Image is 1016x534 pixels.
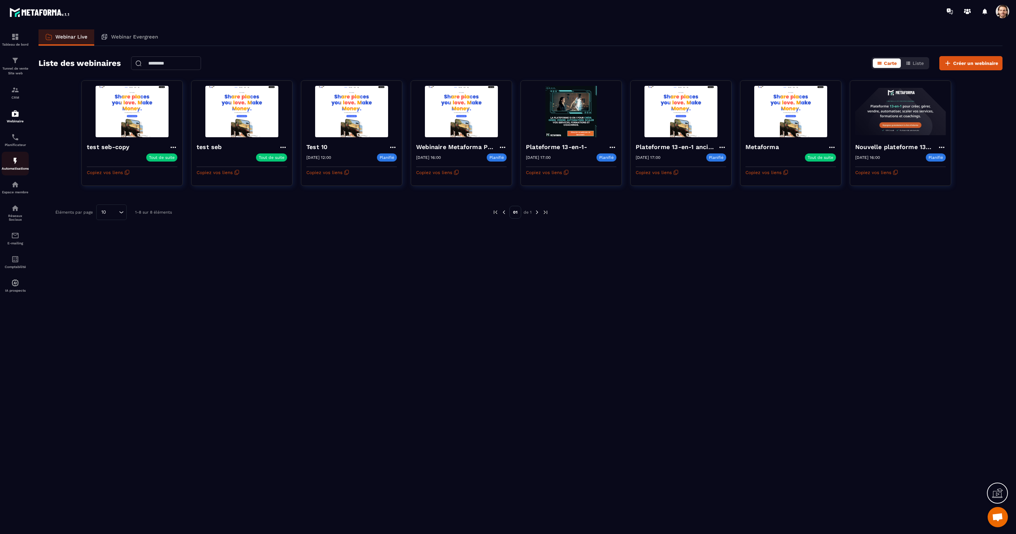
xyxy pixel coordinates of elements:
[39,56,121,70] h2: Liste des webinaires
[2,241,29,245] p: E-mailing
[596,153,616,162] p: Planifié
[492,209,499,215] img: prev
[416,155,441,160] p: [DATE] 16:00
[377,153,397,162] p: Planifié
[706,153,726,162] p: Planifié
[745,86,836,137] img: webinar-background
[855,86,946,137] img: webinar-background
[487,153,507,162] p: Planifié
[526,86,616,137] img: webinar-background
[306,155,331,160] p: [DATE] 12:00
[39,29,94,46] a: Webinar Live
[526,142,590,152] h4: Plateforme 13-en-1-
[55,34,87,40] p: Webinar Live
[855,167,898,178] button: Copiez vos liens
[855,155,880,160] p: [DATE] 16:00
[306,167,349,178] button: Copiez vos liens
[745,167,788,178] button: Copiez vos liens
[2,250,29,274] a: accountantaccountantComptabilité
[11,180,19,189] img: automations
[259,155,284,160] p: Tout de suite
[55,210,93,215] p: Éléments par page
[953,60,998,67] span: Créer un webinaire
[2,81,29,104] a: formationformationCRM
[926,153,946,162] p: Planifié
[87,142,133,152] h4: test seb-copy
[2,28,29,51] a: formationformationTableau de bord
[534,209,540,215] img: next
[197,142,225,152] h4: test seb
[11,232,19,240] img: email
[2,190,29,194] p: Espace membre
[745,142,782,152] h4: Metaforma
[873,58,901,68] button: Carte
[901,58,928,68] button: Liste
[11,133,19,141] img: scheduler
[2,104,29,128] a: automationsautomationsWebinaire
[2,199,29,226] a: social-networksocial-networkRéseaux Sociaux
[11,279,19,287] img: automations
[509,206,521,219] p: 01
[2,289,29,292] p: IA prospects
[913,60,924,66] span: Liste
[2,51,29,81] a: formationformationTunnel de vente Site web
[197,86,287,137] img: webinar-background
[636,155,660,160] p: [DATE] 17:00
[87,167,130,178] button: Copiez vos liens
[501,209,507,215] img: prev
[416,167,459,178] button: Copiez vos liens
[2,152,29,175] a: automationsautomationsAutomatisations
[2,214,29,221] p: Réseaux Sociaux
[2,43,29,46] p: Tableau de bord
[2,66,29,76] p: Tunnel de vente Site web
[636,86,726,137] img: webinar-background
[524,210,532,215] p: de 1
[149,155,175,160] p: Tout de suite
[11,86,19,94] img: formation
[2,265,29,269] p: Comptabilité
[884,60,897,66] span: Carte
[2,96,29,99] p: CRM
[11,255,19,263] img: accountant
[808,155,833,160] p: Tout de suite
[99,209,108,216] span: 10
[636,142,718,152] h4: Plateforme 13-en-1 ancien
[9,6,70,18] img: logo
[2,226,29,250] a: emailemailE-mailing
[11,56,19,65] img: formation
[108,209,117,216] input: Search for option
[636,167,679,178] button: Copiez vos liens
[2,128,29,152] a: schedulerschedulerPlanificateur
[988,507,1008,527] a: Mở cuộc trò chuyện
[11,33,19,41] img: formation
[11,204,19,212] img: social-network
[11,110,19,118] img: automations
[542,209,549,215] img: next
[855,142,938,152] h4: Nouvelle plateforme 13-en-1
[416,142,499,152] h4: Webinaire Metaforma Plateforme 13-en-1
[111,34,158,40] p: Webinar Evergreen
[87,86,177,137] img: webinar-background
[197,167,239,178] button: Copiez vos liens
[526,167,569,178] button: Copiez vos liens
[416,86,507,137] img: webinar-background
[2,143,29,147] p: Planificateur
[2,175,29,199] a: automationsautomationsEspace membre
[96,204,127,220] div: Search for option
[135,210,172,215] p: 1-8 sur 8 éléments
[2,167,29,170] p: Automatisations
[526,155,551,160] p: [DATE] 17:00
[11,157,19,165] img: automations
[939,56,1002,70] button: Créer un webinaire
[306,86,397,137] img: webinar-background
[2,119,29,123] p: Webinaire
[306,142,331,152] h4: Test 10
